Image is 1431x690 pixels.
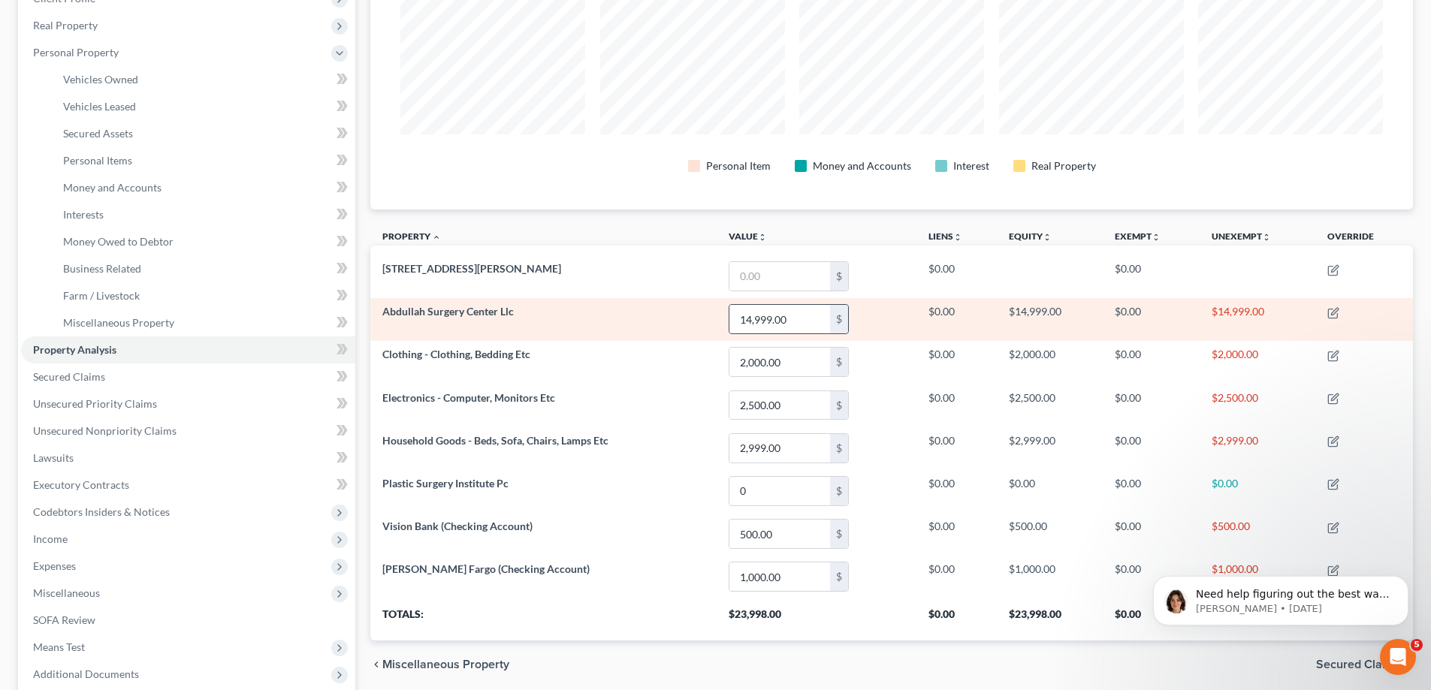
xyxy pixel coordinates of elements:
[729,348,830,376] input: 0.00
[33,532,68,545] span: Income
[370,658,509,670] button: chevron_left Miscellaneous Property
[997,298,1103,341] td: $14,999.00
[916,469,997,512] td: $0.00
[1103,341,1200,384] td: $0.00
[830,391,848,420] div: $
[953,233,962,242] i: unfold_more
[51,93,355,120] a: Vehicles Leased
[21,444,355,472] a: Lawsuits
[830,305,848,333] div: $
[63,100,136,113] span: Vehicles Leased
[1315,221,1413,255] th: Override
[382,305,514,318] span: Abdullah Surgery Center Llc
[1131,544,1431,649] iframe: Intercom notifications message
[1200,384,1315,426] td: $2,500.00
[382,391,555,404] span: Electronics - Computer, Monitors Etc
[51,201,355,228] a: Interests
[63,208,104,221] span: Interests
[33,640,85,653] span: Means Test
[382,262,561,275] span: [STREET_ADDRESS][PERSON_NAME]
[382,658,509,670] span: Miscellaneous Property
[63,316,174,329] span: Miscellaneous Property
[21,417,355,444] a: Unsecured Nonpriority Claims
[382,348,530,360] span: Clothing - Clothing, Bedding Etc
[1043,233,1052,242] i: unfold_more
[830,520,848,548] div: $
[33,478,129,491] span: Executory Contracts
[432,233,441,242] i: expand_less
[33,559,76,572] span: Expenses
[33,397,157,410] span: Unsecured Priority Claims
[382,562,590,575] span: [PERSON_NAME] Fargo (Checking Account)
[33,19,98,32] span: Real Property
[916,384,997,426] td: $0.00
[953,158,989,173] div: Interest
[916,426,997,469] td: $0.00
[830,434,848,463] div: $
[21,363,355,390] a: Secured Claims
[1103,384,1200,426] td: $0.00
[916,556,997,598] td: $0.00
[51,309,355,336] a: Miscellaneous Property
[51,120,355,147] a: Secured Assets
[63,235,174,248] span: Money Owed to Debtor
[51,147,355,174] a: Personal Items
[1103,512,1200,555] td: $0.00
[1200,512,1315,555] td: $500.00
[1262,233,1271,242] i: unfold_more
[758,233,767,242] i: unfold_more
[21,336,355,363] a: Property Analysis
[1103,426,1200,469] td: $0.00
[33,343,116,356] span: Property Analysis
[1103,255,1200,297] td: $0.00
[997,556,1103,598] td: $1,000.00
[51,282,355,309] a: Farm / Livestock
[1380,639,1416,675] iframe: Intercom live chat
[1103,556,1200,598] td: $0.00
[997,598,1103,640] th: $23,998.00
[729,434,830,463] input: 0.00
[51,255,355,282] a: Business Related
[1115,231,1161,242] a: Exemptunfold_more
[729,262,830,291] input: 0.00
[916,598,997,640] th: $0.00
[1212,231,1271,242] a: Unexemptunfold_more
[370,658,382,670] i: chevron_left
[928,231,962,242] a: Liensunfold_more
[916,298,997,341] td: $0.00
[33,46,119,59] span: Personal Property
[997,469,1103,512] td: $0.00
[830,477,848,505] div: $
[830,562,848,591] div: $
[916,341,997,384] td: $0.00
[21,607,355,634] a: SOFA Review
[729,305,830,333] input: 0.00
[33,451,74,464] span: Lawsuits
[1103,298,1200,341] td: $0.00
[997,512,1103,555] td: $500.00
[63,127,133,140] span: Secured Assets
[706,158,771,173] div: Personal Item
[382,434,608,447] span: Household Goods - Beds, Sofa, Chairs, Lamps Etc
[717,598,916,640] th: $23,998.00
[63,181,162,194] span: Money and Accounts
[997,341,1103,384] td: $2,000.00
[63,73,138,86] span: Vehicles Owned
[51,228,355,255] a: Money Owed to Debtor
[51,66,355,93] a: Vehicles Owned
[382,520,533,532] span: Vision Bank (Checking Account)
[916,512,997,555] td: $0.00
[729,520,830,548] input: 0.00
[830,348,848,376] div: $
[1152,233,1161,242] i: unfold_more
[33,424,177,437] span: Unsecured Nonpriority Claims
[63,289,140,302] span: Farm / Livestock
[1316,658,1413,670] button: Secured Claims chevron_right
[1103,598,1200,640] th: $0.00
[63,154,132,167] span: Personal Items
[830,262,848,291] div: $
